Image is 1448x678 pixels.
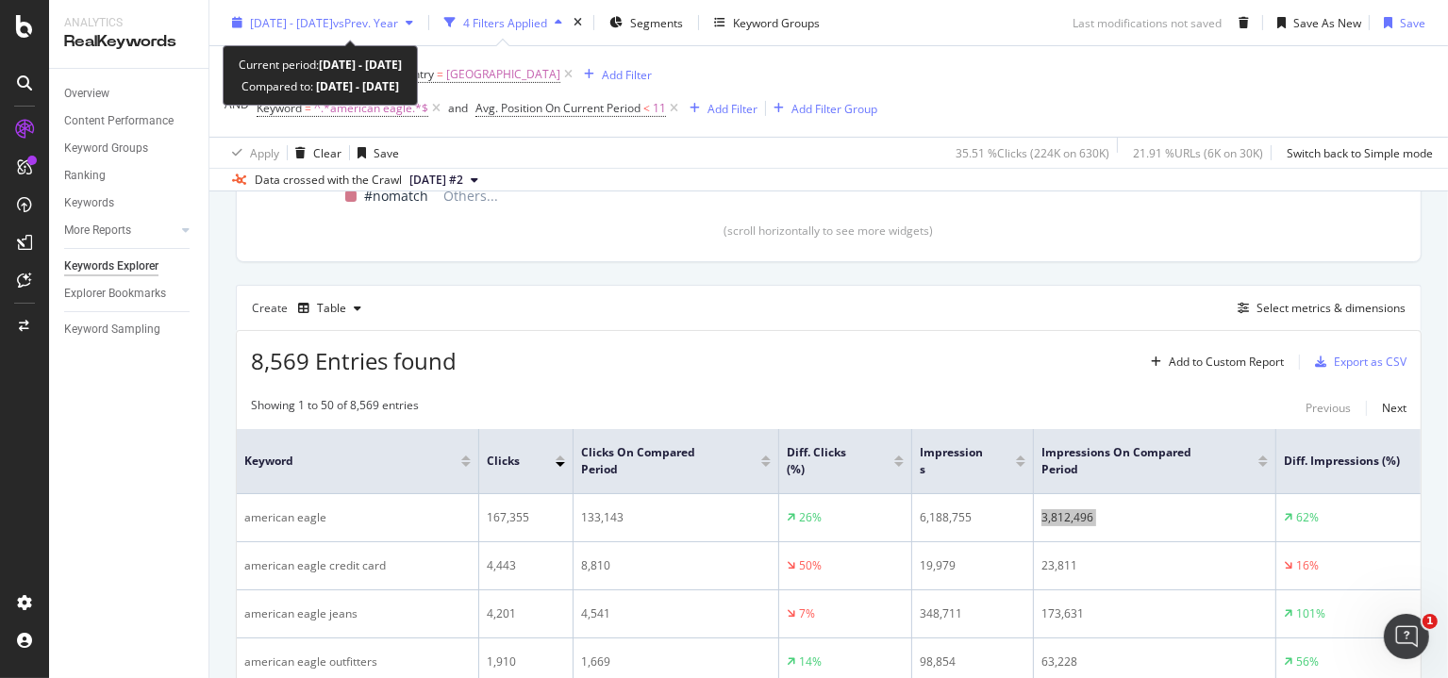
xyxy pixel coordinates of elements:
div: Apply [250,144,279,160]
div: Save As New [1293,14,1361,30]
div: Create [252,293,369,323]
div: A chart. [961,11,1256,194]
button: Add to Custom Report [1143,347,1284,377]
span: < [643,100,650,116]
div: 98,854 [920,653,1025,670]
div: Compared to: [241,75,399,97]
button: Switch back to Simple mode [1279,138,1433,168]
div: 16% [1296,557,1319,574]
div: Next [1382,400,1406,416]
div: Add to Custom Report [1169,356,1284,368]
div: (scroll horizontally to see more widgets) [259,223,1398,239]
div: american eagle outfitters [244,653,471,670]
button: Add Filter Group [766,97,877,120]
div: Explorer Bookmarks [64,284,166,304]
div: 4 Filters Applied [463,14,547,30]
div: More Reports [64,221,131,240]
div: 63,228 [1041,653,1268,670]
div: 23,811 [1041,557,1268,574]
div: Data crossed with the Crawl [255,172,402,189]
span: Segments [630,14,683,30]
div: Save [1400,14,1425,30]
div: and [448,100,468,116]
div: 133,143 [581,509,771,526]
button: Apply [225,138,279,168]
span: = [437,66,443,82]
div: Export as CSV [1334,354,1406,370]
div: 56% [1296,653,1319,670]
a: Ranking [64,166,195,186]
div: 348,711 [920,605,1025,622]
div: Showing 1 to 50 of 8,569 entries [251,397,419,420]
button: Add Filter [682,97,757,120]
div: american eagle jeans [244,605,471,622]
div: 1,669 [581,653,771,670]
div: Current period: [239,54,402,75]
div: 50% [799,557,822,574]
span: [GEOGRAPHIC_DATA] [446,61,560,88]
button: Add Filter [576,63,652,86]
div: 8,810 [581,557,771,574]
div: Analytics [64,15,193,31]
div: 6,188,755 [920,509,1025,526]
div: 14% [799,653,822,670]
button: Export as CSV [1307,347,1406,377]
span: Avg. Position On Current Period [475,100,641,116]
button: Keyword Groups [707,8,827,38]
div: Table [317,303,346,314]
button: [DATE] - [DATE]vsPrev. Year [225,8,421,38]
div: Save [374,144,399,160]
div: 4,443 [487,557,565,574]
div: 26% [799,509,822,526]
a: Keywords [64,193,195,213]
span: Keyword [244,453,433,470]
div: Add Filter Group [791,100,877,116]
button: Save [1376,8,1425,38]
div: Last modifications not saved [1073,14,1222,30]
span: vs Prev. Year [333,14,398,30]
span: ^.*american eagle.*$ [314,95,428,122]
div: 4,541 [581,605,771,622]
b: [DATE] - [DATE] [319,57,402,73]
a: More Reports [64,221,176,240]
span: Others... [436,185,506,207]
a: Explorer Bookmarks [64,284,195,304]
span: Impressions [920,444,988,478]
div: Keyword Sampling [64,320,160,339]
div: american eagle [244,509,471,526]
b: [DATE] - [DATE] [313,78,399,94]
div: Switch back to Simple mode [1287,144,1433,160]
div: 62% [1296,509,1319,526]
div: Clear [313,144,341,160]
span: Clicks [487,453,527,470]
button: Select metrics & dimensions [1230,297,1406,320]
button: Previous [1306,397,1351,420]
span: 8,569 Entries found [251,345,457,376]
a: Keyword Sampling [64,320,195,339]
span: 11 [653,95,666,122]
a: Content Performance [64,111,195,131]
div: Add Filter [707,100,757,116]
a: Keyword Groups [64,139,195,158]
span: 1 [1423,614,1438,629]
iframe: Intercom live chat [1384,614,1429,659]
div: 1,910 [487,653,565,670]
div: 4,201 [487,605,565,622]
div: 21.91 % URLs ( 6K on 30K ) [1133,144,1263,160]
div: times [570,13,586,32]
span: Impressions On Compared Period [1041,444,1230,478]
span: Diff. Clicks (%) [787,444,866,478]
button: and [448,99,468,117]
div: Select metrics & dimensions [1257,300,1406,316]
div: Previous [1306,400,1351,416]
div: Keyword Groups [64,139,148,158]
button: Next [1382,397,1406,420]
span: [DATE] - [DATE] [250,14,333,30]
button: Segments [602,8,691,38]
a: Overview [64,84,195,104]
div: 19,979 [920,557,1025,574]
div: Keywords Explorer [64,256,158,276]
div: 167,355 [487,509,565,526]
span: Keyword [257,100,302,116]
span: = [305,100,311,116]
